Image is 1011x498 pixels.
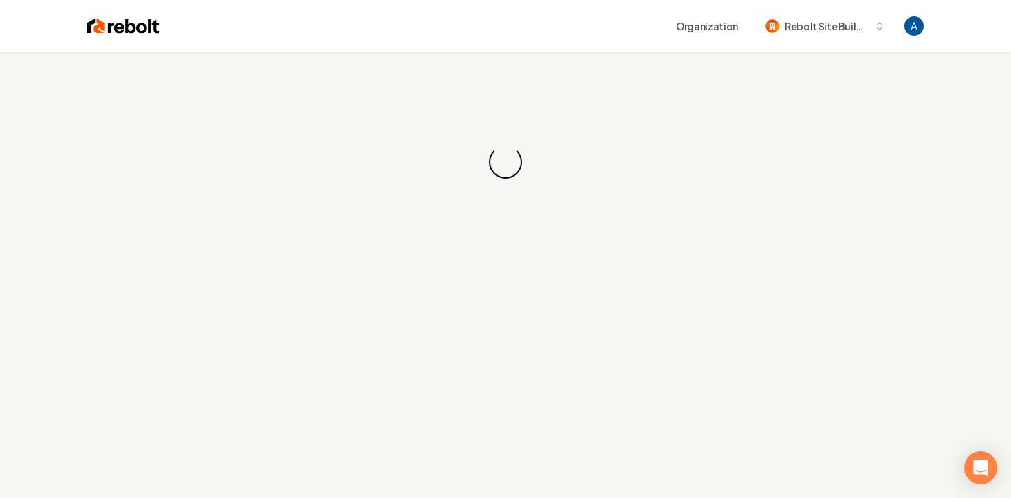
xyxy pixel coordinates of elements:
button: Open user button [904,16,924,36]
button: Organization [668,14,746,38]
span: Rebolt Site Builder [785,19,869,34]
div: Open Intercom Messenger [964,451,997,484]
img: Andrew Magana [904,16,924,36]
div: Loading [483,140,527,183]
img: Rebolt Site Builder [765,19,779,33]
img: Rebolt Logo [87,16,160,36]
